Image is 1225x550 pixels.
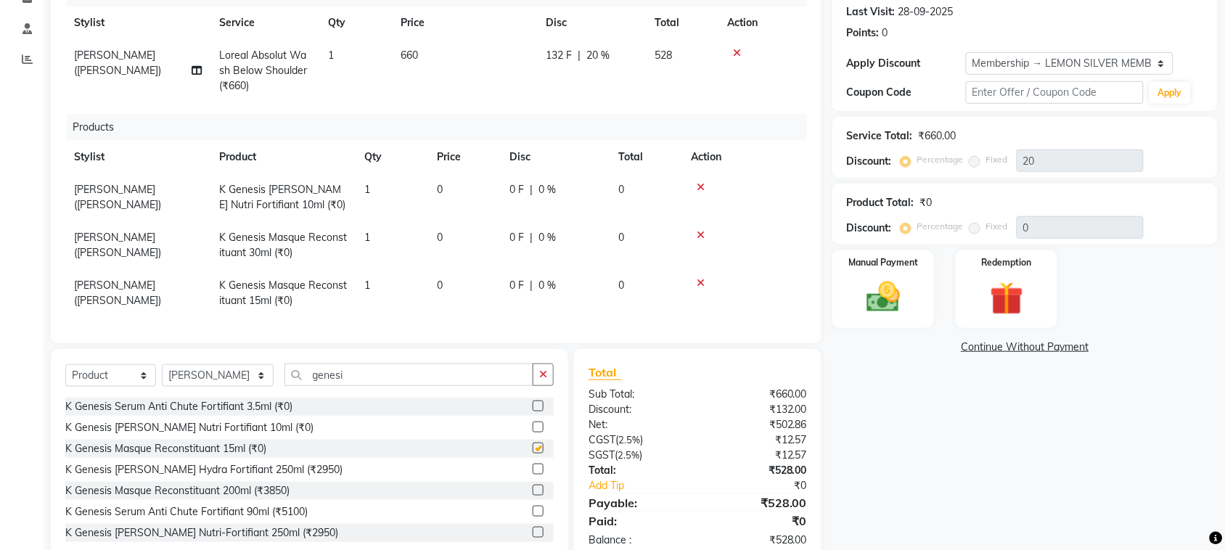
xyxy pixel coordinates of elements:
[74,183,161,211] span: [PERSON_NAME] ([PERSON_NAME])
[65,399,292,414] div: K Genesis Serum Anti Chute Fortifiant 3.5ml (₹0)
[578,533,698,548] div: Balance :
[65,420,314,435] div: K Genesis [PERSON_NAME] Nutri Fortifiant 10ml (₹0)
[697,402,818,417] div: ₹132.00
[437,279,443,292] span: 0
[65,441,266,456] div: K Genesis Masque Reconstituant 15ml (₹0)
[578,463,698,478] div: Total:
[578,402,698,417] div: Discount:
[437,183,443,196] span: 0
[538,278,556,293] span: 0 %
[618,183,624,196] span: 0
[437,231,443,244] span: 0
[986,220,1008,233] label: Fixed
[65,483,290,498] div: K Genesis Masque Reconstituant 200ml (₹3850)
[586,48,610,63] span: 20 %
[847,4,896,20] div: Last Visit:
[847,154,892,169] div: Discount:
[848,256,918,269] label: Manual Payment
[618,449,639,461] span: 2.5%
[364,279,370,292] span: 1
[920,195,933,210] div: ₹0
[697,512,818,530] div: ₹0
[980,278,1034,319] img: _gift.svg
[697,533,818,548] div: ₹528.00
[847,85,966,100] div: Coupon Code
[578,48,581,63] span: |
[917,153,964,166] label: Percentage
[428,141,501,173] th: Price
[401,49,418,62] span: 660
[319,7,392,39] th: Qty
[210,141,356,173] th: Product
[589,365,622,380] span: Total
[356,141,428,173] th: Qty
[618,279,624,292] span: 0
[919,128,956,144] div: ₹660.00
[65,525,338,541] div: K Genesis [PERSON_NAME] Nutri-Fortifiant 250ml (₹2950)
[219,279,347,307] span: K Genesis Masque Reconstituant 15ml (₹0)
[219,49,307,92] span: Loreal Absolut Wash Below Shoulder (₹660)
[364,231,370,244] span: 1
[618,434,640,446] span: 2.5%
[589,448,615,461] span: SGST
[718,478,818,493] div: ₹0
[697,417,818,432] div: ₹502.86
[578,478,718,493] a: Add Tip
[530,230,533,245] span: |
[986,153,1008,166] label: Fixed
[847,128,913,144] div: Service Total:
[682,141,807,173] th: Action
[364,183,370,196] span: 1
[284,364,533,386] input: Search or Scan
[578,512,698,530] div: Paid:
[74,49,161,77] span: [PERSON_NAME] ([PERSON_NAME])
[65,462,343,477] div: K Genesis [PERSON_NAME] Hydra Fortifiant 250ml (₹2950)
[1150,82,1191,104] button: Apply
[67,114,818,141] div: Products
[74,279,161,307] span: [PERSON_NAME] ([PERSON_NAME])
[917,220,964,233] label: Percentage
[697,387,818,402] div: ₹660.00
[219,231,347,259] span: K Genesis Masque Reconstituant 30ml (₹0)
[697,494,818,512] div: ₹528.00
[219,183,345,211] span: K Genesis [PERSON_NAME] Nutri Fortifiant 10ml (₹0)
[578,494,698,512] div: Payable:
[618,231,624,244] span: 0
[578,387,698,402] div: Sub Total:
[882,25,888,41] div: 0
[530,278,533,293] span: |
[538,182,556,197] span: 0 %
[392,7,537,39] th: Price
[546,48,572,63] span: 132 F
[509,230,524,245] span: 0 F
[847,221,892,236] div: Discount:
[718,7,807,39] th: Action
[982,256,1032,269] label: Redemption
[530,182,533,197] span: |
[74,231,161,259] span: [PERSON_NAME] ([PERSON_NAME])
[578,417,698,432] div: Net:
[847,195,914,210] div: Product Total:
[646,7,718,39] th: Total
[847,25,880,41] div: Points:
[328,49,334,62] span: 1
[65,7,210,39] th: Stylist
[509,182,524,197] span: 0 F
[501,141,610,173] th: Disc
[697,448,818,463] div: ₹12.57
[538,230,556,245] span: 0 %
[697,463,818,478] div: ₹528.00
[847,56,966,71] div: Apply Discount
[210,7,319,39] th: Service
[966,81,1144,104] input: Enter Offer / Coupon Code
[509,278,524,293] span: 0 F
[578,432,698,448] div: ( )
[537,7,646,39] th: Disc
[835,340,1215,355] a: Continue Without Payment
[697,432,818,448] div: ₹12.57
[856,278,911,316] img: _cash.svg
[65,504,308,520] div: K Genesis Serum Anti Chute Fortifiant 90ml (₹5100)
[655,49,672,62] span: 528
[898,4,954,20] div: 28-09-2025
[65,141,210,173] th: Stylist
